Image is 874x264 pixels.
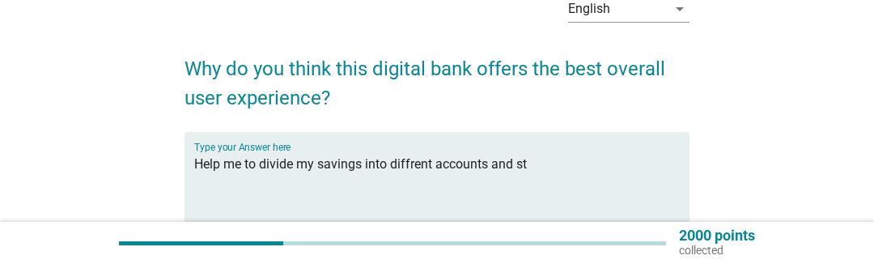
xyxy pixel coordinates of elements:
[185,38,689,113] h2: Why do you think this digital bank offers the best overall user experience?
[568,2,610,16] div: English
[679,243,755,258] p: collected
[194,151,689,236] textarea: Type your Answer here
[679,228,755,243] p: 2000 points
